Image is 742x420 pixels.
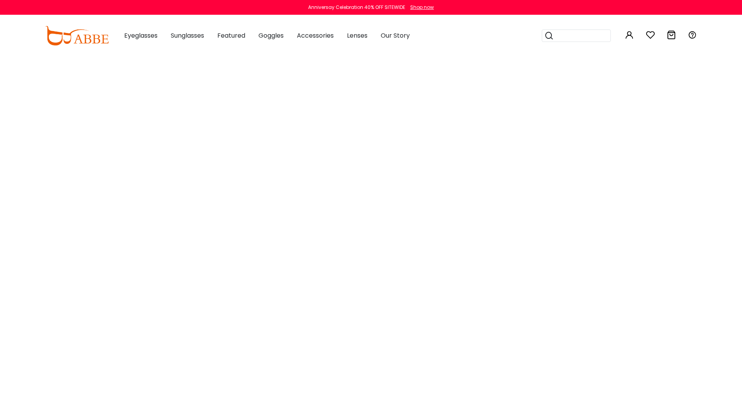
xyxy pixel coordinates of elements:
[410,4,434,11] div: Shop now
[308,4,405,11] div: Anniversay Celebration 40% OFF SITEWIDE
[124,31,158,40] span: Eyeglasses
[347,31,368,40] span: Lenses
[297,31,334,40] span: Accessories
[45,26,109,45] img: abbeglasses.com
[171,31,204,40] span: Sunglasses
[217,31,245,40] span: Featured
[258,31,284,40] span: Goggles
[406,4,434,10] a: Shop now
[381,31,410,40] span: Our Story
